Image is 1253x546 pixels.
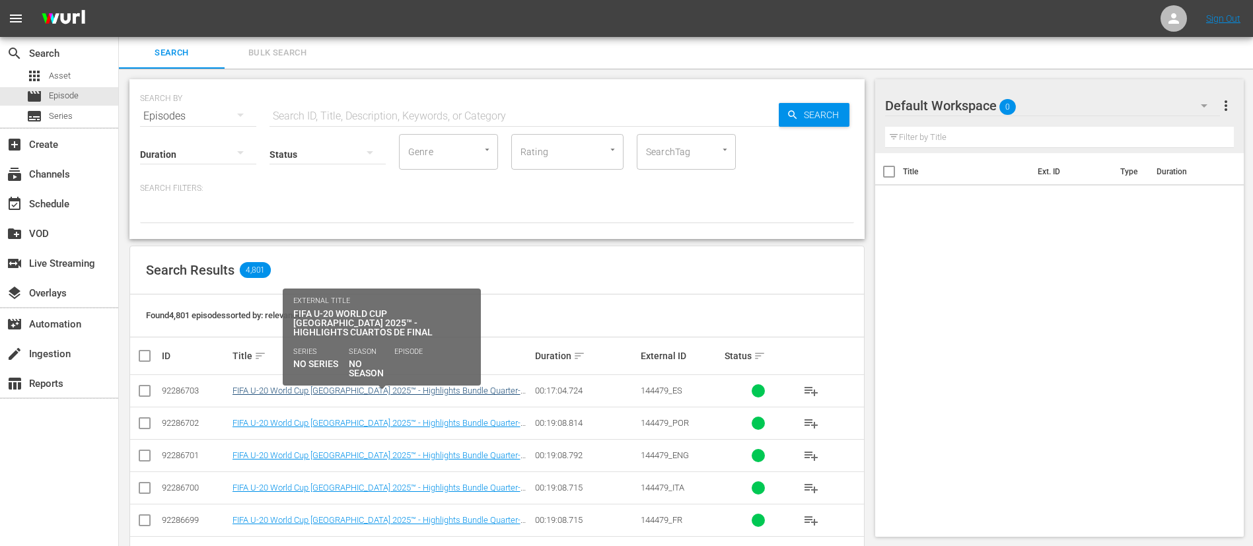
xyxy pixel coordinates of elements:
[233,418,526,438] a: FIFA U-20 World Cup [GEOGRAPHIC_DATA] 2025™ - Highlights Bundle Quarter-Finals (PT)
[799,103,849,127] span: Search
[803,383,819,399] span: playlist_add
[146,310,302,320] span: Found 4,801 episodes sorted by: relevance
[903,153,1030,190] th: Title
[641,418,689,428] span: 144479_POR
[26,108,42,124] span: Series
[233,46,322,61] span: Bulk Search
[127,46,217,61] span: Search
[7,226,22,242] span: VOD
[140,98,256,135] div: Episodes
[795,472,827,504] button: playlist_add
[8,11,24,26] span: menu
[1112,153,1149,190] th: Type
[535,450,637,460] div: 00:19:08.792
[535,348,637,364] div: Duration
[1218,98,1234,114] span: more_vert
[146,262,234,278] span: Search Results
[573,350,585,362] span: sort
[1030,153,1113,190] th: Ext. ID
[1206,13,1240,24] a: Sign Out
[535,418,637,428] div: 00:19:08.814
[641,386,682,395] span: 144479_ES
[7,285,22,301] span: Overlays
[999,93,1016,121] span: 0
[233,450,526,470] a: FIFA U-20 World Cup [GEOGRAPHIC_DATA] 2025™ - Highlights Bundle Quarter-Finals (EN)
[233,515,526,535] a: FIFA U-20 World Cup [GEOGRAPHIC_DATA] 2025™ - Highlights Bundle Quarter-Finals (FR)
[49,89,79,102] span: Episode
[26,68,42,84] span: Asset
[7,196,22,212] span: Schedule
[7,46,22,61] span: Search
[7,137,22,153] span: Create
[32,3,95,34] img: ans4CAIJ8jUAAAAAAAAAAAAAAAAAAAAAAAAgQb4GAAAAAAAAAAAAAAAAAAAAAAAAJMjXAAAAAAAAAAAAAAAAAAAAAAAAgAT5G...
[719,143,731,156] button: Open
[754,350,766,362] span: sort
[481,143,493,156] button: Open
[162,450,229,460] div: 92286701
[641,483,684,493] span: 144479_ITA
[803,448,819,463] span: playlist_add
[535,483,637,493] div: 00:19:08.715
[795,375,827,407] button: playlist_add
[535,515,637,525] div: 00:19:08.715
[233,483,526,502] a: FIFA U-20 World Cup [GEOGRAPHIC_DATA] 2025™ - Highlights Bundle Quarter-Finals (IT)
[162,483,229,493] div: 92286700
[7,376,22,392] span: Reports
[140,183,854,194] p: Search Filters:
[535,386,637,395] div: 00:17:04.724
[1218,90,1234,121] button: more_vert
[26,88,42,104] span: Episode
[795,440,827,471] button: playlist_add
[803,415,819,431] span: playlist_add
[162,418,229,428] div: 92286702
[795,407,827,439] button: playlist_add
[795,504,827,536] button: playlist_add
[162,351,229,361] div: ID
[641,515,682,525] span: 144479_FR
[885,87,1221,124] div: Default Workspace
[641,450,689,460] span: 144479_ENG
[162,515,229,525] div: 92286699
[162,386,229,395] div: 92286703
[240,262,271,278] span: 4,801
[803,480,819,496] span: playlist_add
[7,346,22,362] span: Ingestion
[7,256,22,271] span: Live Streaming
[779,103,849,127] button: Search
[606,143,619,156] button: Open
[7,166,22,182] span: Channels
[7,316,22,332] span: Automation
[803,512,819,528] span: playlist_add
[1149,153,1228,190] th: Duration
[49,110,73,123] span: Series
[233,386,526,405] a: FIFA U-20 World Cup [GEOGRAPHIC_DATA] 2025™ - Highlights Bundle Quarter-Finals (ES)
[49,69,71,83] span: Asset
[725,348,791,364] div: Status
[254,350,266,362] span: sort
[641,351,721,361] div: External ID
[233,348,531,364] div: Title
